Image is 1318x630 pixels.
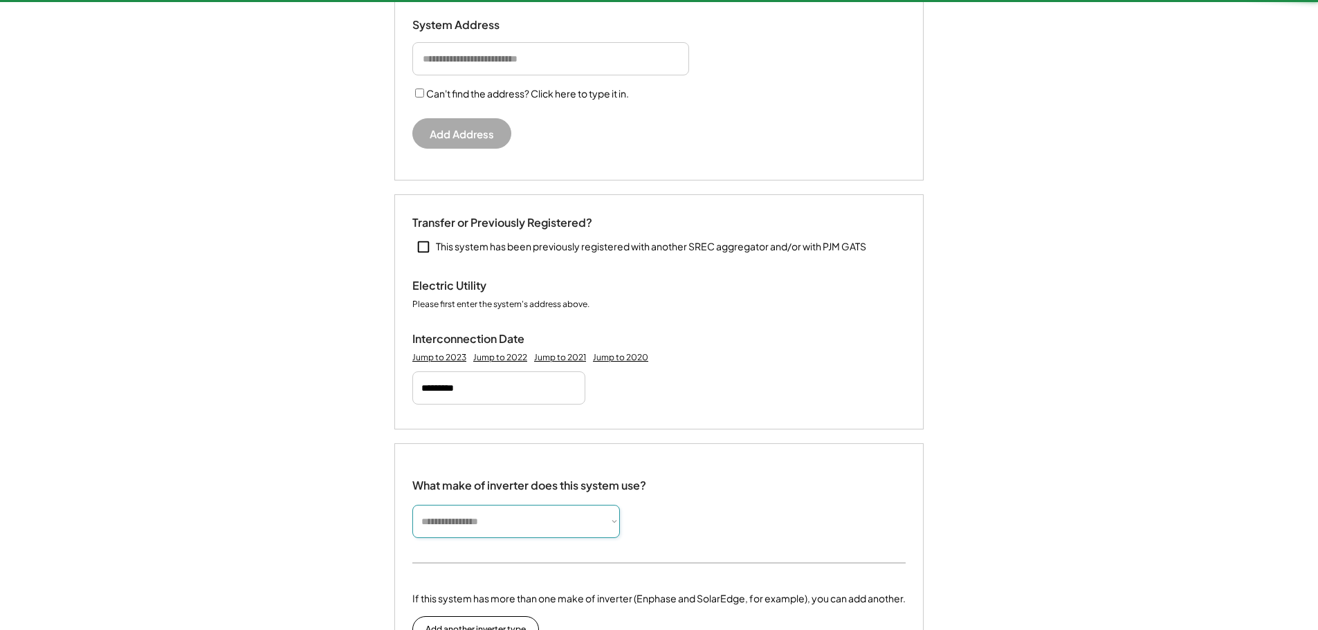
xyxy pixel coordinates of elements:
div: Transfer or Previously Registered? [412,216,592,230]
div: This system has been previously registered with another SREC aggregator and/or with PJM GATS [436,240,866,254]
div: Interconnection Date [412,332,551,346]
div: Jump to 2022 [473,352,527,363]
button: Add Address [412,118,511,149]
div: What make of inverter does this system use? [412,465,646,496]
div: Jump to 2020 [593,352,648,363]
div: Jump to 2021 [534,352,586,363]
div: Please first enter the system's address above. [412,299,589,311]
div: Jump to 2023 [412,352,466,363]
div: If this system has more than one make of inverter (Enphase and SolarEdge, for example), you can a... [412,591,906,606]
div: System Address [412,18,551,33]
div: Electric Utility [412,279,551,293]
label: Can't find the address? Click here to type it in. [426,87,629,100]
